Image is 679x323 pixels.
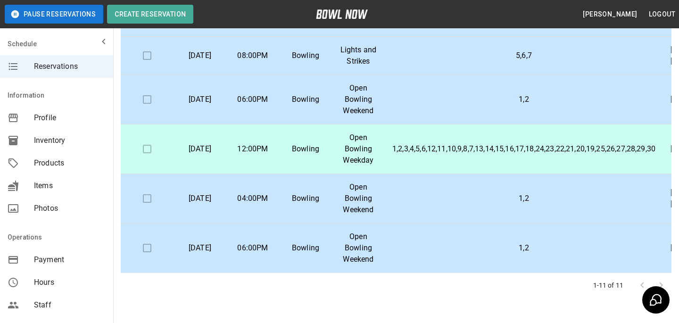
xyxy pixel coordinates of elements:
[181,143,219,155] p: [DATE]
[34,112,106,124] span: Profile
[234,143,272,155] p: 12:00PM
[593,281,624,290] p: 1-11 of 11
[181,242,219,254] p: [DATE]
[579,6,641,23] button: [PERSON_NAME]
[234,94,272,105] p: 06:00PM
[181,50,219,61] p: [DATE]
[34,61,106,72] span: Reservations
[645,6,679,23] button: Logout
[316,9,368,19] img: logo
[392,143,655,155] p: 1,2,3,4,5,6,12,11,10,9,8,7,13,14,15,16,17,18,24,23,22,21,20,19,25,26,27,28,29,30
[339,44,377,67] p: Lights and Strikes
[34,180,106,191] span: Items
[339,132,377,166] p: Open Bowling Weekday
[34,203,106,214] span: Photos
[234,50,272,61] p: 08:00PM
[34,157,106,169] span: Products
[339,83,377,116] p: Open Bowling Weekend
[392,242,655,254] p: 1,2
[287,193,324,204] p: Bowling
[34,135,106,146] span: Inventory
[287,94,324,105] p: Bowling
[234,242,272,254] p: 06:00PM
[34,277,106,288] span: Hours
[392,193,655,204] p: 1,2
[181,94,219,105] p: [DATE]
[287,143,324,155] p: Bowling
[34,254,106,265] span: Payment
[181,193,219,204] p: [DATE]
[107,5,193,24] button: Create Reservation
[34,299,106,311] span: Staff
[287,242,324,254] p: Bowling
[5,5,103,24] button: Pause Reservations
[287,50,324,61] p: Bowling
[339,182,377,215] p: Open Bowling Weekend
[392,50,655,61] p: 5,6,7
[234,193,272,204] p: 04:00PM
[392,94,655,105] p: 1,2
[339,231,377,265] p: Open Bowling Weekend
